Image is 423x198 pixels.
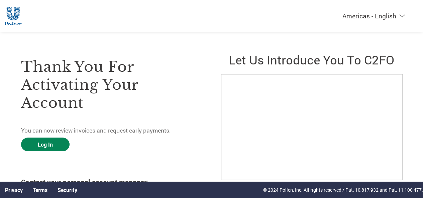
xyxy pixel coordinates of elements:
[21,126,202,135] p: You can now review invoices and request early payments.
[21,138,70,151] a: Log In
[58,186,77,193] a: Security
[221,51,402,68] h2: Let us introduce you to C2FO
[21,58,202,112] h3: Thank you for activating your account
[21,177,202,187] h4: Contact your personal account manager:
[33,186,47,193] a: Terms
[5,186,23,193] a: Privacy
[221,74,403,180] iframe: C2FO Introduction Video
[263,186,423,193] p: © 2024 Pollen, Inc. All rights reserved / Pat. 10,817,932 and Pat. 11,100,477.
[5,7,22,25] img: Hindustan Unilever Limited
